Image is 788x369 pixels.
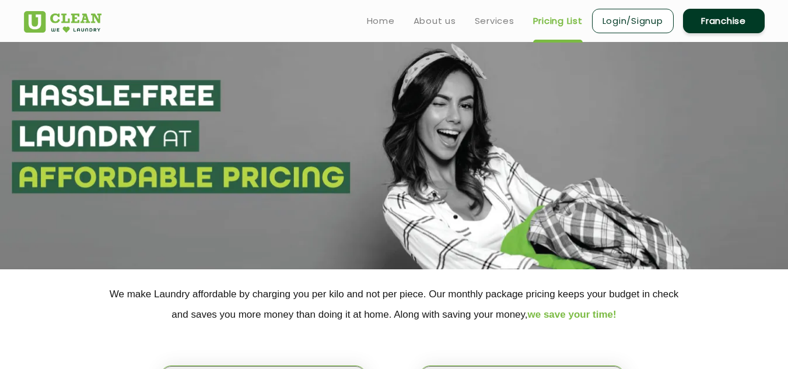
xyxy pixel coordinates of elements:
[475,14,514,28] a: Services
[24,11,101,33] img: UClean Laundry and Dry Cleaning
[533,14,583,28] a: Pricing List
[24,284,765,325] p: We make Laundry affordable by charging you per kilo and not per piece. Our monthly package pricin...
[592,9,674,33] a: Login/Signup
[528,309,617,320] span: we save your time!
[683,9,765,33] a: Franchise
[367,14,395,28] a: Home
[414,14,456,28] a: About us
